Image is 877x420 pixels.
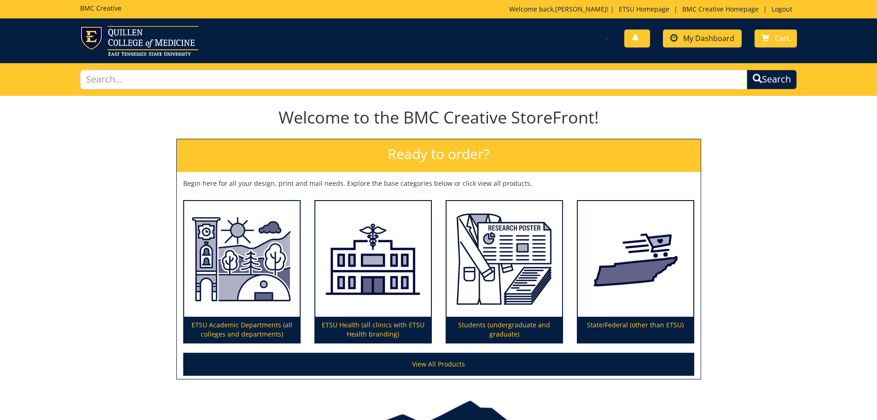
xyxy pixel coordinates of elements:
img: Students (undergraduate and graduate) [447,201,562,317]
a: My Dashboard [663,30,742,47]
p: ETSU Academic Departments (all colleges and departments) [184,317,300,343]
p: Students (undergraduate and graduate) [447,317,562,343]
img: ETSU Health (all clinics with ETSU Health branding) [315,201,431,317]
a: ETSU Academic Departments (all colleges and departments) [184,201,300,343]
a: ETSU Homepage [614,5,674,13]
a: State/Federal (other than ETSU) [578,201,693,343]
span: My Dashboard [683,33,734,43]
input: Search... [80,70,748,89]
a: Students (undergraduate and graduate) [447,201,562,343]
a: BMC Creative Homepage [678,5,763,13]
a: ETSU Health (all clinics with ETSU Health branding) [315,201,431,343]
img: ETSU Academic Departments (all colleges and departments) [184,201,300,317]
a: Logout [767,5,797,13]
button: Search [747,70,797,89]
p: Begin here for all your design, print and mail needs. Explore the base categories below or click ... [183,179,694,188]
h1: Welcome to the BMC Creative StoreFront! [176,108,701,127]
a: [PERSON_NAME] [555,5,607,13]
a: View All Products [183,353,694,376]
h2: Ready to order? [177,139,701,172]
img: ETSU logo [80,26,198,56]
h5: BMC Creative [80,5,122,12]
p: Welcome back, ! | | | [509,5,797,14]
a: Cart [755,30,797,47]
span: Cart [775,33,790,43]
img: State/Federal (other than ETSU) [578,201,693,317]
p: ETSU Health (all clinics with ETSU Health branding) [315,317,431,343]
p: State/Federal (other than ETSU) [578,317,693,343]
